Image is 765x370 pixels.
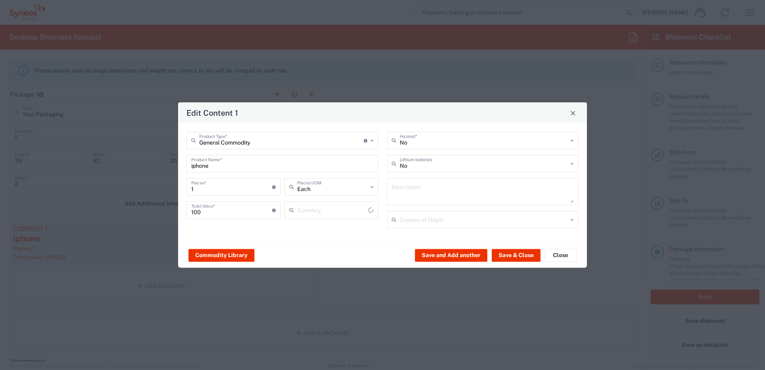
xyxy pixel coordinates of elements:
[492,249,541,261] button: Save & Close
[545,249,577,261] button: Close
[188,249,254,261] button: Commodity Library
[567,107,579,119] button: Close
[186,107,238,119] h4: Edit Content 1
[415,249,487,261] button: Save and Add another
